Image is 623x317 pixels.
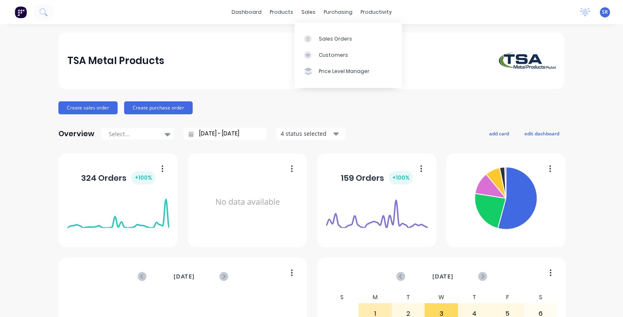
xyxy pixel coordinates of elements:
[297,6,320,18] div: sales
[15,6,27,18] img: Factory
[197,164,299,240] div: No data available
[319,68,370,75] div: Price Level Manager
[281,129,332,138] div: 4 status selected
[294,63,402,79] a: Price Level Manager
[357,6,396,18] div: productivity
[326,291,359,303] div: S
[276,128,345,140] button: 4 status selected
[319,35,352,43] div: Sales Orders
[341,171,413,184] div: 159 Orders
[458,291,491,303] div: T
[320,6,357,18] div: purchasing
[58,101,118,114] button: Create sales order
[519,128,565,139] button: edit dashboard
[58,126,95,142] div: Overview
[491,291,524,303] div: F
[266,6,297,18] div: products
[602,9,608,16] span: SR
[294,47,402,63] a: Customers
[392,291,425,303] div: T
[389,171,413,184] div: + 100 %
[524,291,557,303] div: S
[359,291,392,303] div: M
[484,128,514,139] button: add card
[228,6,266,18] a: dashboard
[432,272,453,281] span: [DATE]
[131,171,155,184] div: + 100 %
[425,291,458,303] div: W
[174,272,195,281] span: [DATE]
[319,51,348,59] div: Customers
[124,101,193,114] button: Create purchase order
[294,30,402,47] a: Sales Orders
[81,171,155,184] div: 324 Orders
[499,52,556,69] img: TSA Metal Products
[67,53,164,69] div: TSA Metal Products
